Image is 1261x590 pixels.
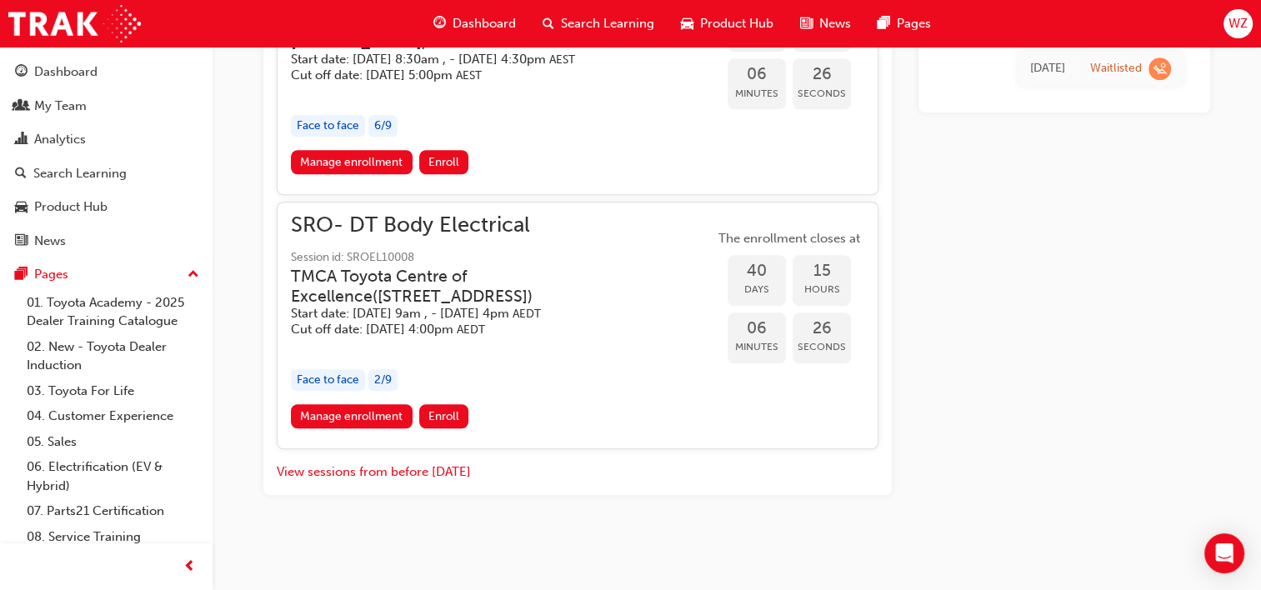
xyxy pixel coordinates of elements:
span: guage-icon [15,65,28,80]
span: Hours [793,280,851,299]
div: Waitlisted [1090,61,1142,77]
span: Australian Eastern Daylight Time AEDT [457,322,485,337]
img: Trak [8,5,141,42]
a: Dashboard [7,57,206,87]
button: DashboardMy TeamAnalyticsSearch LearningProduct HubNews [7,53,206,259]
a: car-iconProduct Hub [668,7,787,41]
h5: Start date: [DATE] 8:30am , - [DATE] 4:30pm [291,52,688,67]
span: car-icon [681,13,693,34]
span: Enroll [428,409,459,423]
span: 06 [728,319,786,338]
div: 2 / 9 [368,369,398,392]
div: Face to face [291,115,365,137]
span: 06 [728,65,786,84]
a: 03. Toyota For Life [20,378,206,404]
button: View sessions from before [DATE] [277,462,471,482]
a: Product Hub [7,192,206,222]
h3: TMCA Toyota Centre of Excellence ( [STREET_ADDRESS] ) [291,267,688,306]
span: Seconds [793,84,851,103]
span: The enrollment closes at [714,229,864,248]
span: 40 [728,262,786,281]
span: guage-icon [433,13,446,34]
h5: Cut off date: [DATE] 5:00pm [291,67,688,83]
span: News [819,14,851,33]
div: News [34,232,66,251]
span: search-icon [543,13,554,34]
a: News [7,226,206,257]
span: WZ [1228,14,1248,33]
div: Pages [34,265,68,284]
div: 6 / 9 [368,115,398,137]
a: 06. Electrification (EV & Hybrid) [20,454,206,498]
a: search-iconSearch Learning [529,7,668,41]
span: Seconds [793,337,851,357]
a: Search Learning [7,158,206,189]
div: Face to face [291,369,365,392]
span: prev-icon [183,557,196,577]
a: 05. Sales [20,429,206,455]
span: car-icon [15,200,28,215]
a: Manage enrollment [291,404,413,428]
div: My Team [34,97,87,116]
a: Manage enrollment [291,150,413,174]
span: pages-icon [878,13,890,34]
a: news-iconNews [787,7,864,41]
span: Minutes [728,84,786,103]
span: news-icon [800,13,813,34]
button: Enroll [419,404,469,428]
a: guage-iconDashboard [420,7,529,41]
span: SRO- DT Body Electrical [291,216,714,235]
span: Dashboard [453,14,516,33]
button: WZ [1223,9,1253,38]
span: 26 [793,65,851,84]
span: Days [728,280,786,299]
span: Product Hub [700,14,773,33]
span: 15 [793,262,851,281]
span: Australian Eastern Standard Time AEST [456,68,482,82]
span: Australian Eastern Standard Time AEST [549,52,575,67]
h5: Cut off date: [DATE] 4:00pm [291,322,688,337]
a: 01. Toyota Academy - 2025 Dealer Training Catalogue [20,290,206,334]
a: 04. Customer Experience [20,403,206,429]
div: Analytics [34,130,86,149]
span: pages-icon [15,267,28,282]
span: search-icon [15,167,27,182]
div: Open Intercom Messenger [1204,533,1244,573]
span: up-icon [188,264,199,286]
button: Pages [7,259,206,290]
span: Australian Eastern Daylight Time AEDT [513,307,541,321]
span: 26 [793,319,851,338]
span: Minutes [728,337,786,357]
a: 02. New - Toyota Dealer Induction [20,334,206,378]
div: Search Learning [33,164,127,183]
a: 07. Parts21 Certification [20,498,206,524]
span: people-icon [15,99,28,114]
span: chart-icon [15,132,28,147]
div: Tue Apr 15 2025 18:38:51 GMT+0930 (Australian Central Standard Time) [1030,59,1065,78]
span: learningRecordVerb_WAITLIST-icon [1148,57,1171,80]
span: Search Learning [561,14,654,33]
span: Enroll [428,155,459,169]
span: Pages [897,14,931,33]
a: My Team [7,91,206,122]
button: Enroll [419,150,469,174]
span: news-icon [15,234,28,249]
h5: Start date: [DATE] 9am , - [DATE] 4pm [291,306,688,322]
span: Session id: SROEL10008 [291,248,714,267]
a: 08. Service Training [20,524,206,550]
button: SRO- DT Body ElectricalSession id: SROEL10008TMCA Toyota Centre of Excellence([STREET_ADDRESS])St... [291,216,864,435]
div: Dashboard [34,62,98,82]
div: Product Hub [34,197,108,217]
a: Analytics [7,124,206,155]
a: pages-iconPages [864,7,944,41]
